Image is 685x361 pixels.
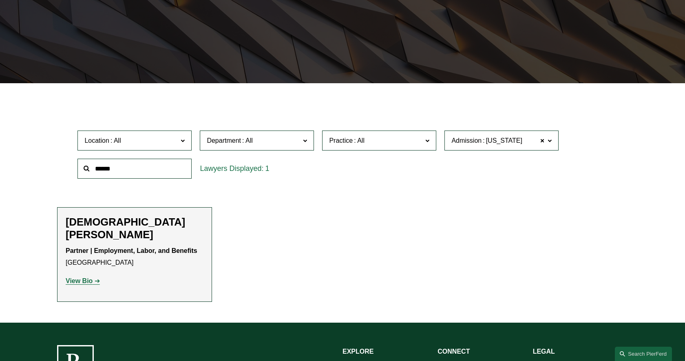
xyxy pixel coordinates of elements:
a: View Bio [66,277,100,284]
span: Practice [329,137,353,144]
span: Department [207,137,241,144]
span: Admission [451,137,482,144]
span: 1 [265,164,269,173]
strong: LEGAL [533,348,555,355]
strong: Partner | Employment, Labor, and Benefits [66,247,197,254]
strong: EXPLORE [342,348,373,355]
span: Location [84,137,109,144]
span: [US_STATE] [486,135,522,146]
strong: CONNECT [438,348,470,355]
a: Search this site [615,347,672,361]
h2: [DEMOGRAPHIC_DATA][PERSON_NAME] [66,216,203,241]
p: [GEOGRAPHIC_DATA] [66,245,203,269]
strong: View Bio [66,277,93,284]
